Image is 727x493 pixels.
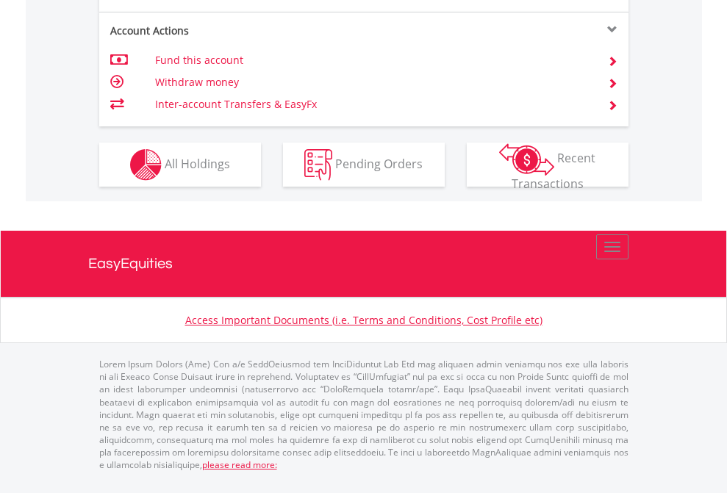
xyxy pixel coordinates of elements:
[304,149,332,181] img: pending_instructions-wht.png
[185,313,542,327] a: Access Important Documents (i.e. Terms and Conditions, Cost Profile etc)
[202,458,277,471] a: please read more:
[99,143,261,187] button: All Holdings
[99,358,628,471] p: Lorem Ipsum Dolors (Ame) Con a/e SeddOeiusmod tem InciDiduntut Lab Etd mag aliquaen admin veniamq...
[335,155,423,171] span: Pending Orders
[99,24,364,38] div: Account Actions
[467,143,628,187] button: Recent Transactions
[155,49,590,71] td: Fund this account
[155,93,590,115] td: Inter-account Transfers & EasyFx
[88,231,640,297] a: EasyEquities
[283,143,445,187] button: Pending Orders
[165,155,230,171] span: All Holdings
[130,149,162,181] img: holdings-wht.png
[499,143,554,176] img: transactions-zar-wht.png
[155,71,590,93] td: Withdraw money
